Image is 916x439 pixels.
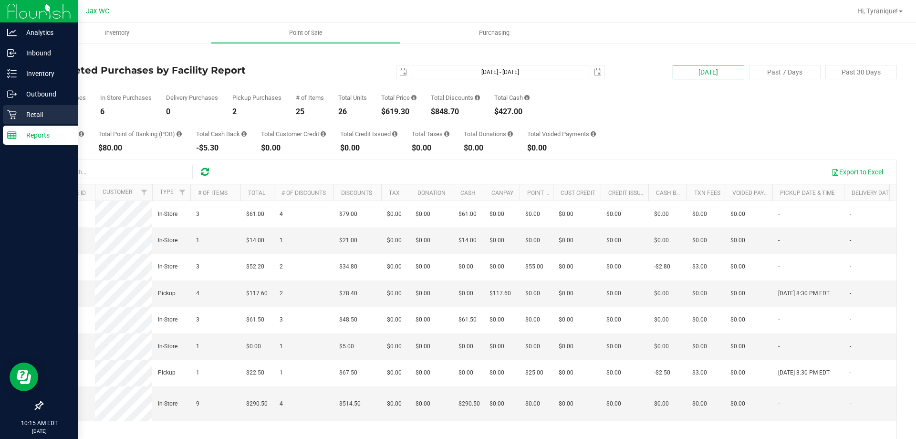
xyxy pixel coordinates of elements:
[778,262,780,271] span: -
[458,289,473,298] span: $0.00
[100,95,152,101] div: In Store Purchases
[17,27,74,38] p: Analytics
[412,131,449,137] div: Total Taxes
[778,342,780,351] span: -
[246,342,261,351] span: $0.00
[458,342,473,351] span: $0.00
[692,368,707,377] span: $3.00
[654,236,669,245] span: $0.00
[559,399,573,408] span: $0.00
[387,342,402,351] span: $0.00
[692,210,707,219] span: $0.00
[280,368,283,377] span: 1
[692,342,707,351] span: $0.00
[387,236,402,245] span: $0.00
[196,236,199,245] span: 1
[749,65,821,79] button: Past 7 Days
[158,342,177,351] span: In-Store
[527,131,596,137] div: Total Voided Payments
[559,236,573,245] span: $0.00
[444,131,449,137] i: Sum of the total taxes for all purchases in the date range.
[591,65,604,79] span: select
[730,210,745,219] span: $0.00
[527,144,596,152] div: $0.00
[673,65,744,79] button: [DATE]
[7,28,17,37] inline-svg: Analytics
[654,262,670,271] span: -$2.80
[491,190,513,196] a: CanPay
[458,315,477,324] span: $61.50
[525,262,543,271] span: $55.00
[431,108,480,116] div: $848.70
[389,190,400,196] a: Tax
[416,262,430,271] span: $0.00
[160,189,174,195] a: Type
[606,342,621,351] span: $0.00
[416,289,430,298] span: $0.00
[339,399,361,408] span: $514.50
[396,65,410,79] span: select
[158,315,177,324] span: In-Store
[416,368,430,377] span: $0.00
[778,289,830,298] span: [DATE] 8:30 PM EDT
[416,210,430,219] span: $0.00
[730,315,745,324] span: $0.00
[246,315,264,324] span: $61.50
[850,262,851,271] span: -
[211,23,400,43] a: Point of Sale
[460,190,476,196] a: Cash
[246,399,268,408] span: $290.50
[392,131,397,137] i: Sum of all account credit issued for all refunds from returned purchases in the date range.
[431,95,480,101] div: Total Discounts
[559,315,573,324] span: $0.00
[7,69,17,78] inline-svg: Inventory
[857,7,898,15] span: Hi, Tyranique!
[412,144,449,152] div: $0.00
[606,289,621,298] span: $0.00
[778,210,780,219] span: -
[850,210,851,219] span: -
[92,29,142,37] span: Inventory
[525,399,540,408] span: $0.00
[340,131,397,137] div: Total Credit Issued
[591,131,596,137] i: Sum of all voided payment transaction amounts, excluding tips and transaction fees, for all purch...
[494,108,530,116] div: $427.00
[559,342,573,351] span: $0.00
[559,289,573,298] span: $0.00
[381,95,416,101] div: Total Price
[606,262,621,271] span: $0.00
[280,236,283,245] span: 1
[196,262,199,271] span: 3
[508,131,513,137] i: Sum of all round-up-to-next-dollar total price adjustments for all purchases in the date range.
[458,210,477,219] span: $61.00
[261,131,326,137] div: Total Customer Credit
[158,210,177,219] span: In-Store
[654,342,669,351] span: $0.00
[411,95,416,101] i: Sum of the total prices of all purchases in the date range.
[98,144,182,152] div: $80.00
[100,108,152,116] div: 6
[416,315,430,324] span: $0.00
[10,363,38,391] iframe: Resource center
[608,190,648,196] a: Credit Issued
[17,129,74,141] p: Reports
[158,236,177,245] span: In-Store
[196,210,199,219] span: 3
[339,236,357,245] span: $21.00
[387,315,402,324] span: $0.00
[23,23,211,43] a: Inventory
[850,289,851,298] span: -
[281,190,326,196] a: # of Discounts
[850,368,851,377] span: -
[50,165,193,179] input: Search...
[79,131,84,137] i: Sum of the successful, non-voided CanPay payment transactions for all purchases in the date range.
[387,289,402,298] span: $0.00
[7,89,17,99] inline-svg: Outbound
[196,144,247,152] div: -$5.30
[296,95,324,101] div: # of Items
[464,144,513,152] div: $0.00
[694,190,720,196] a: Txn Fees
[196,289,199,298] span: 4
[387,210,402,219] span: $0.00
[606,210,621,219] span: $0.00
